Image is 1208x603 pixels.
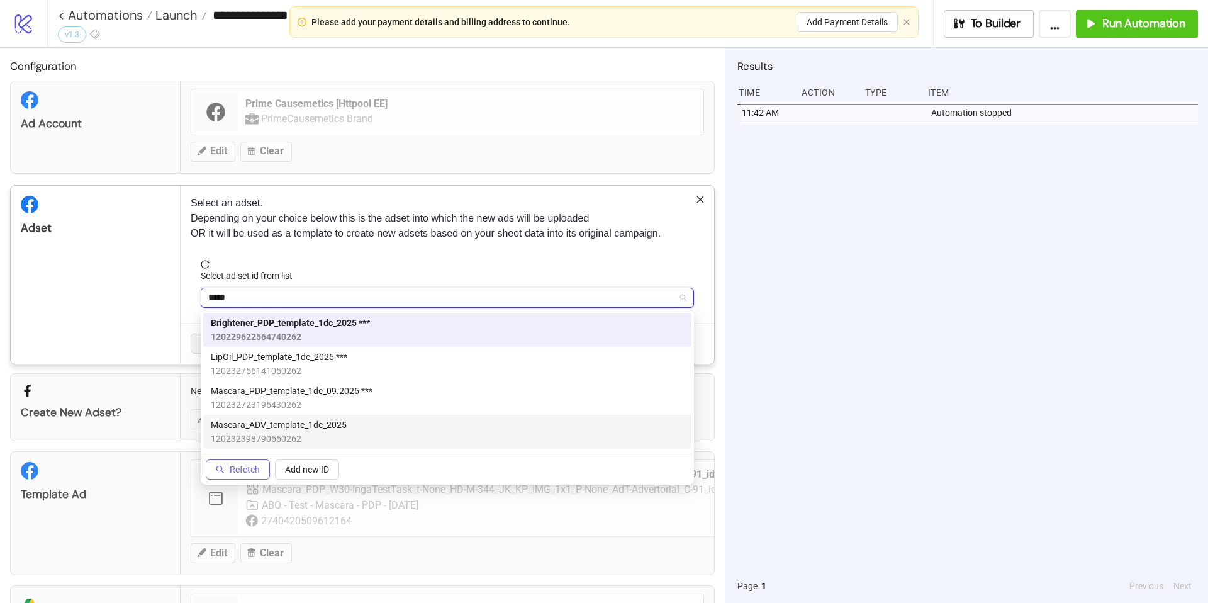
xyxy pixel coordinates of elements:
[758,579,770,593] button: 1
[211,350,347,364] span: LipOil_PDP_template_1dc_2025 ***
[211,364,347,378] span: 120232756141050262
[797,12,898,32] button: Add Payment Details
[807,17,888,27] span: Add Payment Details
[58,26,86,43] div: v1.3
[285,465,329,475] span: Add new ID
[800,81,854,104] div: Action
[191,334,237,354] button: Cancel
[741,101,795,125] div: 11:42 AM
[211,432,347,446] span: 120232398790550262
[191,196,704,241] p: Select an adset. Depending on your choice below this is the adset into which the new ads will be ...
[230,465,260,475] span: Refetch
[1170,579,1195,593] button: Next
[903,18,910,26] button: close
[311,15,570,29] div: Please add your payment details and billing address to continue.
[211,398,372,412] span: 120232723195430262
[1039,10,1071,38] button: ...
[737,579,758,593] span: Page
[203,313,691,347] div: Brightener_PDP_template_1dc_2025 ***
[944,10,1034,38] button: To Builder
[737,58,1198,74] h2: Results
[208,288,675,307] input: Select ad set id from list
[1126,579,1167,593] button: Previous
[971,16,1021,31] span: To Builder
[206,459,270,480] button: Refetch
[58,9,152,21] a: < Automations
[211,384,372,398] span: Mascara_PDP_template_1dc_09.2025 ***
[211,330,370,344] span: 120229622564740262
[930,101,1201,125] div: Automation stopped
[203,347,691,381] div: LipOil_PDP_template_1dc_2025 ***
[864,81,918,104] div: Type
[211,316,370,330] span: Brightener_PDP_template_1dc_2025 ***
[927,81,1198,104] div: Item
[275,459,339,480] button: Add new ID
[298,18,306,26] span: exclamation-circle
[696,195,705,204] span: close
[1076,10,1198,38] button: Run Automation
[737,81,791,104] div: Time
[203,381,691,415] div: Mascara_PDP_template_1dc_09.2025 ***
[216,465,225,474] span: search
[201,269,301,283] label: Select ad set id from list
[21,221,170,235] div: Adset
[211,418,347,432] span: Mascara_ADV_template_1dc_2025
[152,7,198,23] span: Launch
[10,58,715,74] h2: Configuration
[1102,16,1185,31] span: Run Automation
[152,9,207,21] a: Launch
[203,415,691,449] div: Mascara_ADV_template_1dc_2025
[201,260,694,269] span: reload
